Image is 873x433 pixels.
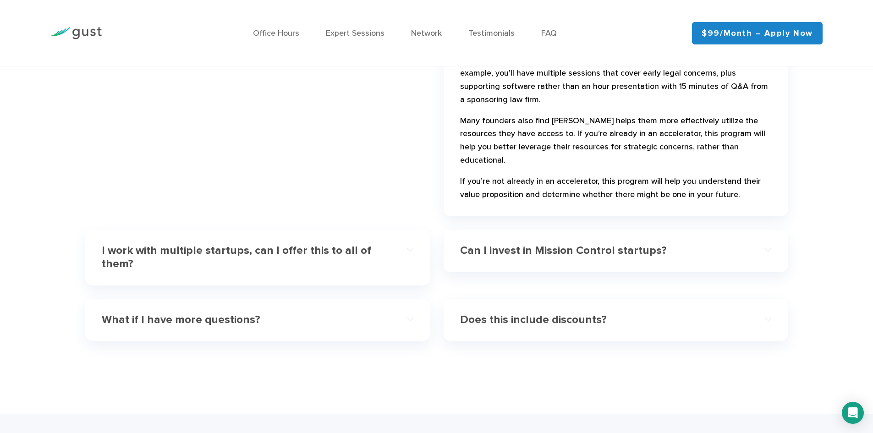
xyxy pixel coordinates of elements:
a: Testimonials [468,28,515,38]
h4: Can I invest in Mission Control startups? [460,244,740,258]
a: $99/month – Apply Now [692,22,823,44]
p: If you’re not already in an accelerator, this program will help you understand their value propos... [460,175,771,205]
div: Open Intercom Messenger [842,402,864,424]
a: Expert Sessions [326,28,384,38]
p: Many founders also find [PERSON_NAME] helps them more effectively utilize the resources they have... [460,115,771,171]
a: Network [411,28,442,38]
img: Gust Logo [50,27,102,39]
p: Mission Control is a general purpose compliment to an industry or location-specific accelerator. ... [460,41,771,110]
h4: I work with multiple startups, can I offer this to all of them? [102,244,382,271]
a: FAQ [541,28,557,38]
h4: What if I have more questions? [102,313,382,327]
h4: Does this include discounts? [460,313,740,327]
a: Office Hours [253,28,299,38]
